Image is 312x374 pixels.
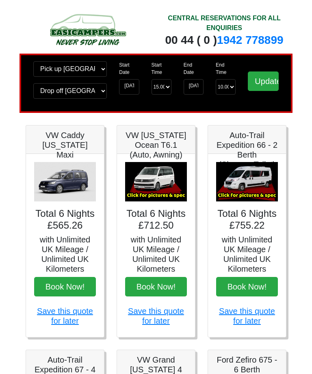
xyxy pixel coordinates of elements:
[216,277,278,296] button: Book Now!
[216,162,278,202] img: Auto-Trail Expedition 66 - 2 Berth (Shower+Toilet)
[34,277,96,296] button: Book Now!
[248,71,279,91] input: Update
[184,61,204,76] label: End Date
[34,162,96,202] img: VW Caddy California Maxi
[125,208,187,231] h4: Total 6 Nights £712.50
[162,33,286,48] div: 00 44 ( 0 )
[125,277,187,296] button: Book Now!
[125,235,187,274] h5: with Unlimited UK Mileage / Unlimited UK Kilometers
[216,130,278,169] h5: Auto-Trail Expedition 66 - 2 Berth (Shower+Toilet)
[184,79,204,95] input: Return Date
[34,235,96,274] h5: with Unlimited UK Mileage / Unlimited UK Kilometers
[37,307,93,325] a: Save this quote for later
[152,61,171,76] label: Start Time
[34,208,96,231] h4: Total 6 Nights £565.26
[162,13,286,33] div: CENTRAL RESERVATIONS FOR ALL ENQUIRIES
[125,162,187,202] img: VW California Ocean T6.1 (Auto, Awning)
[219,307,275,325] a: Save this quote for later
[119,79,139,95] input: Start Date
[128,307,184,325] a: Save this quote for later
[216,208,278,231] h4: Total 6 Nights £755.22
[217,34,284,46] a: 1942 778899
[26,11,150,48] img: campers-checkout-logo.png
[216,61,236,76] label: End Time
[125,130,187,160] h5: VW [US_STATE] Ocean T6.1 (Auto, Awning)
[34,130,96,160] h5: VW Caddy [US_STATE] Maxi
[119,61,139,76] label: Start Date
[216,235,278,274] h5: with Unlimited UK Mileage / Unlimited UK Kilometers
